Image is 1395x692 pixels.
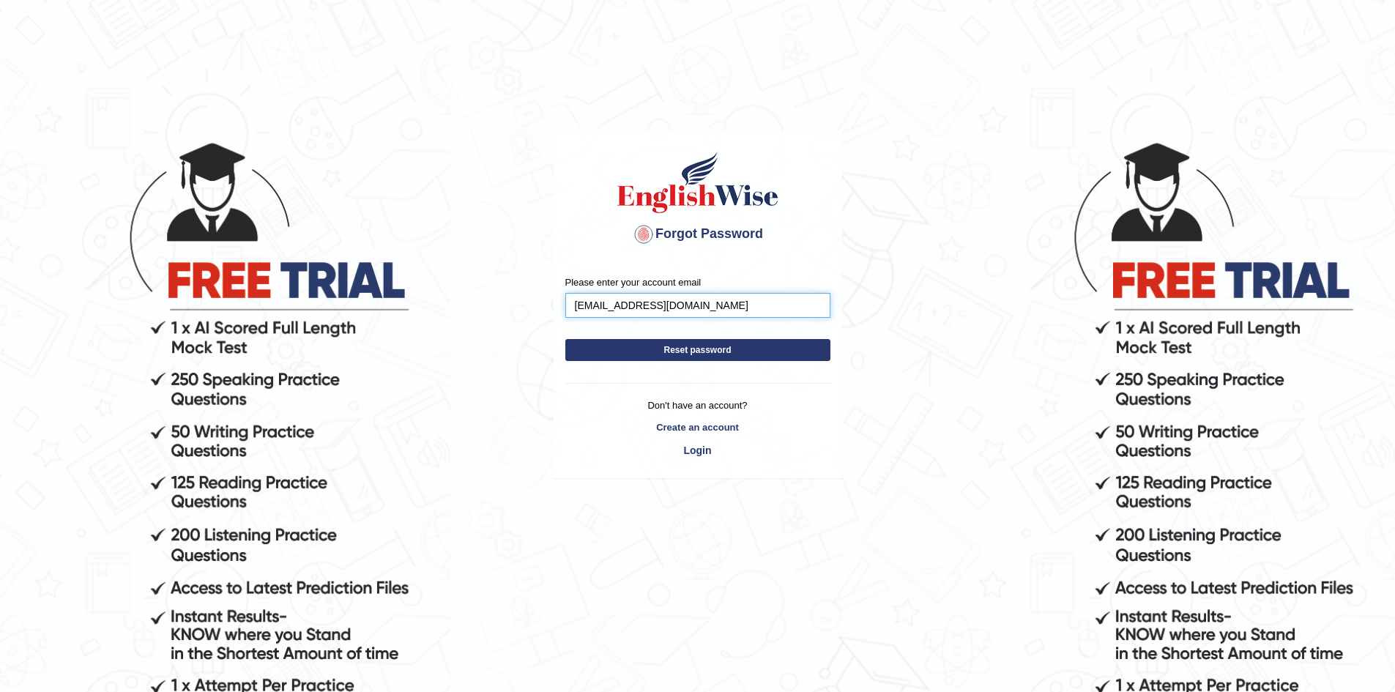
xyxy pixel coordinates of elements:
a: Login [565,438,830,463]
p: Don't have an account? [565,398,830,412]
button: Reset password [565,339,830,361]
label: Please enter your account email [565,275,702,289]
img: English Wise [614,149,781,215]
a: Create an account [565,420,830,434]
span: Forgot Password [632,226,763,241]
